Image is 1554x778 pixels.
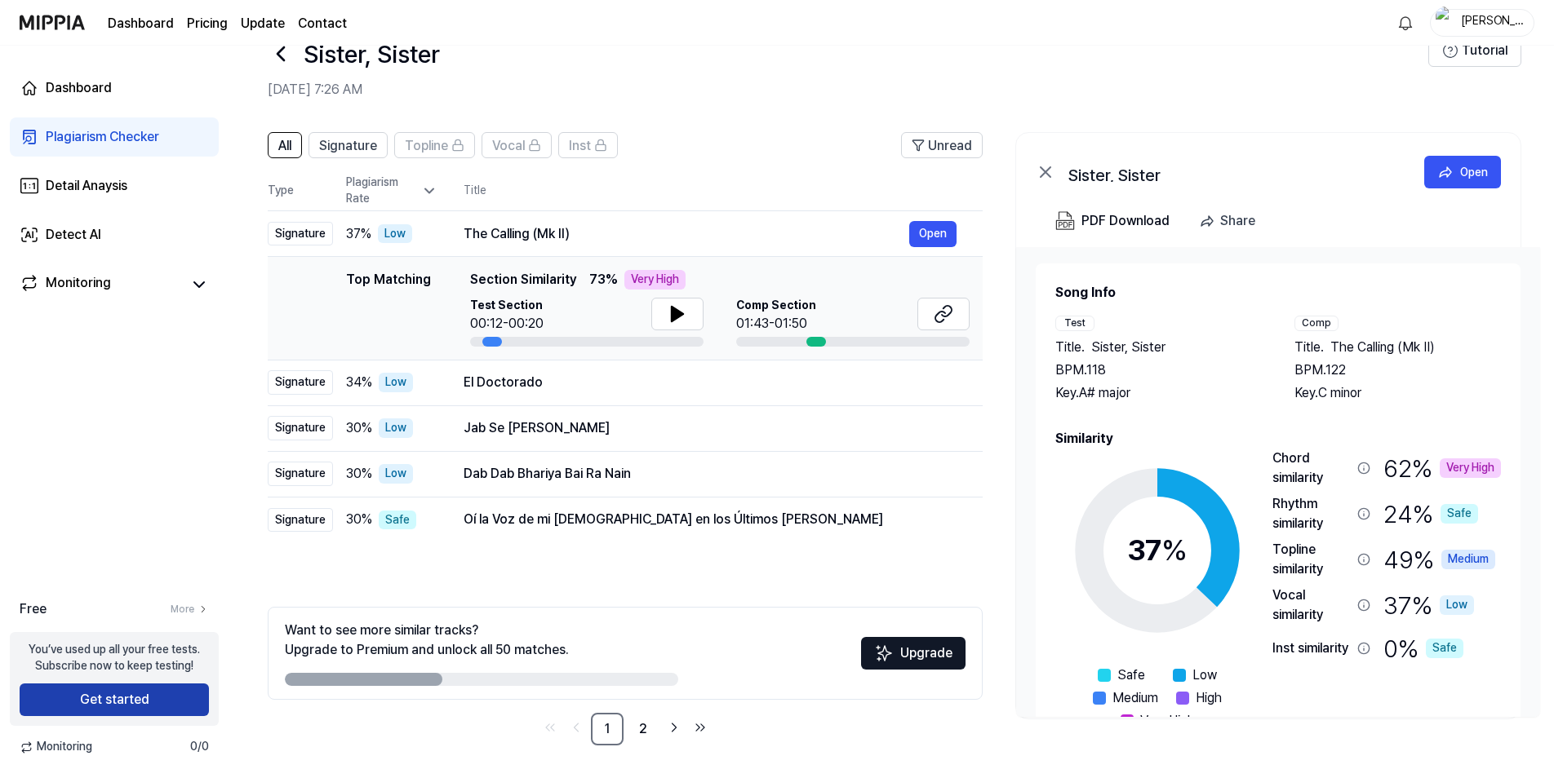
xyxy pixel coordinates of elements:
button: Vocal [482,132,552,158]
a: Go to next page [663,716,686,739]
h2: Similarity [1055,429,1501,449]
div: Monitoring [46,273,111,296]
button: Share [1192,205,1268,237]
span: Monitoring [20,739,92,755]
div: El Doctorado [464,373,957,392]
div: The Calling (Mk II) [464,224,909,244]
button: All [268,132,302,158]
div: Key. C minor [1294,383,1501,403]
div: Top Matching [346,270,431,347]
a: Go to last page [689,716,712,739]
div: Chord similarity [1272,449,1351,488]
button: Signature [309,132,388,158]
h1: Sister, Sister [304,37,440,71]
div: Key. A# major [1055,383,1262,403]
span: Signature [319,136,377,156]
div: Comp [1294,316,1339,331]
img: Sparkles [874,643,894,663]
span: 30 % [346,418,372,438]
span: 34 % [346,373,372,392]
div: Signature [268,370,333,395]
a: Dashboard [108,14,174,33]
h2: Song Info [1055,283,1501,303]
div: BPM. 118 [1055,360,1262,380]
div: Low [379,418,413,438]
span: Very High [1140,711,1195,731]
span: % [1161,533,1188,568]
a: Pricing [187,14,228,33]
div: Detail Anaysis [46,176,127,196]
span: Topline [405,136,448,156]
div: Jab Se [PERSON_NAME] [464,418,957,438]
th: Title [464,171,983,210]
span: Title . [1294,338,1324,357]
a: Dashboard [10,69,219,108]
span: 0 / 0 [190,739,209,755]
div: Plagiarism Rate [346,175,437,206]
div: Signature [268,416,333,440]
div: Want to see more similar tracks? Upgrade to Premium and unlock all 50 matches. [285,621,569,660]
span: Inst [569,136,591,156]
div: BPM. 122 [1294,360,1501,380]
a: Get started [20,683,209,716]
span: Unread [928,136,972,156]
img: profile [1436,7,1455,39]
th: Type [268,171,333,211]
nav: pagination [268,713,983,745]
button: PDF Download [1052,205,1173,237]
a: Go to first page [539,716,562,739]
div: Safe [379,511,416,530]
div: Topline similarity [1272,540,1351,579]
button: Inst [558,132,618,158]
a: 2 [627,713,659,745]
div: Dashboard [46,78,112,98]
div: Plagiarism Checker [46,127,159,147]
div: Vocal similarity [1272,586,1351,625]
div: 37 [1127,528,1188,572]
div: Rhythm similarity [1272,494,1351,533]
a: Detail Anaysis [10,166,219,206]
div: Very High [624,270,686,290]
div: Safe [1441,504,1478,524]
a: Plagiarism Checker [10,117,219,157]
span: Safe [1117,665,1145,685]
a: Detect AI [10,215,219,254]
div: Medium [1441,550,1495,569]
a: More [171,603,209,617]
span: Vocal [492,136,525,156]
span: Low [1192,665,1217,685]
div: Share [1220,210,1255,232]
div: 00:12-00:20 [470,314,544,334]
span: Free [20,599,47,619]
div: Signature [268,222,333,246]
a: SparklesUpgrade [861,651,966,666]
div: 0 % [1383,631,1463,665]
img: PDF Download [1055,211,1075,231]
div: Oí la Voz de mi [DEMOGRAPHIC_DATA] en los Últimos [PERSON_NAME] [464,510,957,529]
a: Open [909,221,957,247]
span: Test Section [470,298,544,314]
a: Contact [298,14,347,33]
div: Low [379,464,413,484]
span: 37 % [346,224,371,244]
div: Inst similarity [1272,639,1351,658]
span: All [278,136,291,156]
div: Safe [1426,639,1463,658]
div: 37 % [1383,586,1474,625]
a: Open [1424,156,1501,188]
div: [PERSON_NAME] [1460,13,1524,31]
img: 알림 [1396,13,1415,33]
button: profile[PERSON_NAME] [1430,9,1534,37]
span: Medium [1112,688,1158,708]
div: Signature [268,462,333,486]
div: Dab Dab Bhariya Bai Ra Nain [464,464,957,484]
span: Section Similarity [470,270,576,290]
div: 62 % [1383,449,1501,488]
a: Monitoring [20,273,183,296]
div: Sister, Sister [1068,162,1395,182]
div: 49 % [1383,540,1495,579]
h2: [DATE] 7:26 AM [268,80,1428,99]
span: High [1196,688,1222,708]
div: Test [1055,316,1094,331]
div: Open [1460,163,1488,181]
